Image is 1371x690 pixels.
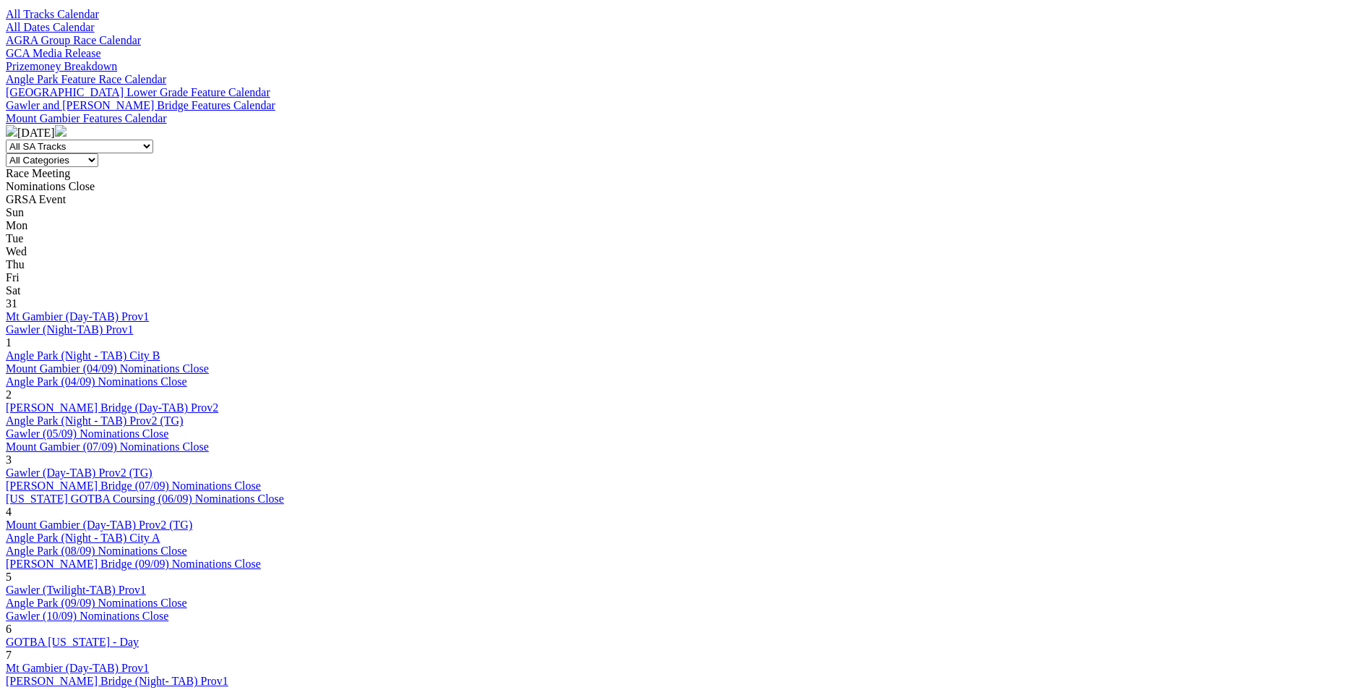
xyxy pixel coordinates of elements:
a: Gawler (05/09) Nominations Close [6,427,168,440]
a: Mount Gambier (Day-TAB) Prov2 (TG) [6,519,192,531]
span: 2 [6,388,12,401]
div: Race Meeting [6,167,1365,180]
span: 6 [6,623,12,635]
a: Angle Park (04/09) Nominations Close [6,375,187,388]
div: GRSA Event [6,193,1365,206]
a: Prizemoney Breakdown [6,60,117,72]
a: Mt Gambier (Day-TAB) Prov1 [6,662,149,674]
div: Sat [6,284,1365,297]
a: GCA Media Release [6,47,101,59]
a: Mt Gambier (Day-TAB) Prov1 [6,310,149,323]
div: Mon [6,219,1365,232]
span: 4 [6,506,12,518]
a: All Dates Calendar [6,21,95,33]
span: 31 [6,297,17,310]
a: Gawler (10/09) Nominations Close [6,610,168,622]
div: Fri [6,271,1365,284]
div: [DATE] [6,125,1365,140]
a: Angle Park (Night - TAB) Prov2 (TG) [6,414,184,427]
a: [PERSON_NAME] Bridge (Night- TAB) Prov1 [6,675,228,687]
a: AGRA Group Race Calendar [6,34,141,46]
a: [US_STATE] GOTBA Coursing (06/09) Nominations Close [6,493,284,505]
a: [GEOGRAPHIC_DATA] Lower Grade Feature Calendar [6,86,270,98]
span: 5 [6,571,12,583]
div: Tue [6,232,1365,245]
a: [PERSON_NAME] Bridge (07/09) Nominations Close [6,480,261,492]
img: chevron-left-pager-white.svg [6,125,17,137]
a: Gawler (Twilight-TAB) Prov1 [6,584,146,596]
a: [PERSON_NAME] Bridge (Day-TAB) Prov2 [6,401,218,414]
a: [PERSON_NAME] Bridge (09/09) Nominations Close [6,558,261,570]
a: Mount Gambier (04/09) Nominations Close [6,362,209,375]
a: Gawler (Day-TAB) Prov2 (TG) [6,467,152,479]
div: Wed [6,245,1365,258]
a: Mount Gambier (07/09) Nominations Close [6,440,209,453]
div: Nominations Close [6,180,1365,193]
span: 7 [6,649,12,661]
a: Angle Park (Night - TAB) City B [6,349,160,362]
span: 3 [6,453,12,466]
a: Angle Park Feature Race Calendar [6,73,166,85]
a: Mount Gambier Features Calendar [6,112,167,124]
div: Sun [6,206,1365,219]
img: chevron-right-pager-white.svg [55,125,66,137]
a: Gawler and [PERSON_NAME] Bridge Features Calendar [6,99,275,111]
a: Angle Park (08/09) Nominations Close [6,545,187,557]
a: Gawler (Night-TAB) Prov1 [6,323,133,336]
span: 1 [6,336,12,349]
a: Angle Park (Night - TAB) City A [6,532,160,544]
a: Angle Park (09/09) Nominations Close [6,597,187,609]
a: All Tracks Calendar [6,8,99,20]
a: GOTBA [US_STATE] - Day [6,636,139,648]
div: Thu [6,258,1365,271]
